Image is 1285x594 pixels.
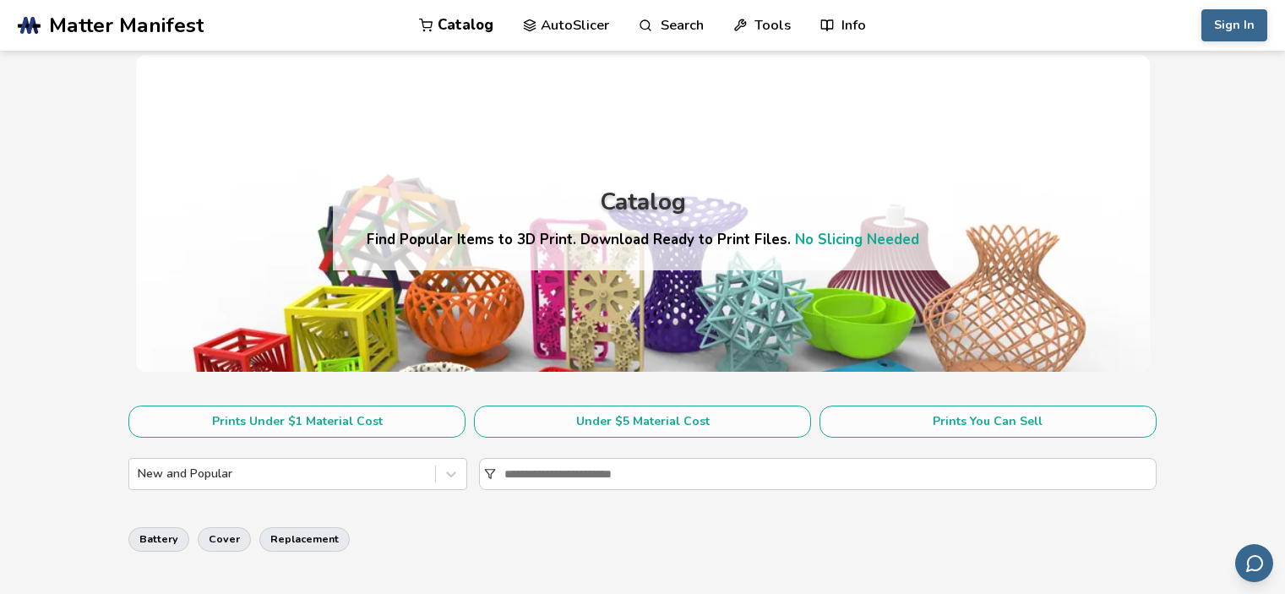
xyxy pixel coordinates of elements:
[198,527,251,551] button: cover
[1235,544,1273,582] button: Send feedback via email
[1201,9,1267,41] button: Sign In
[819,406,1157,438] button: Prints You Can Sell
[128,527,189,551] button: battery
[600,189,686,215] div: Catalog
[367,230,919,249] h4: Find Popular Items to 3D Print. Download Ready to Print Files.
[138,467,141,481] input: New and Popular
[795,230,919,249] a: No Slicing Needed
[474,406,811,438] button: Under $5 Material Cost
[49,14,204,37] span: Matter Manifest
[128,406,466,438] button: Prints Under $1 Material Cost
[259,527,350,551] button: replacement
